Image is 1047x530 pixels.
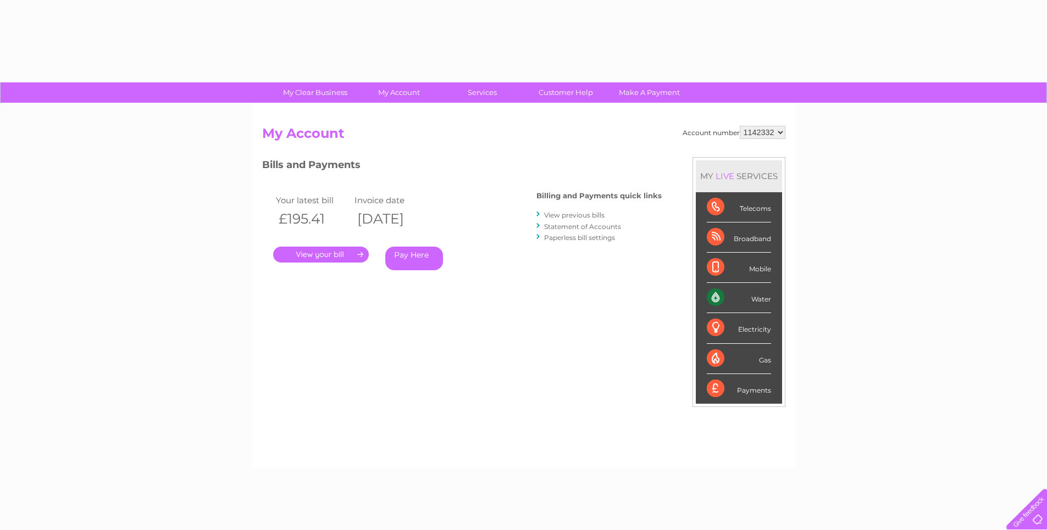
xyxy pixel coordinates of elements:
div: Payments [707,374,771,404]
a: Paperless bill settings [544,233,615,242]
td: Invoice date [352,193,431,208]
div: Gas [707,344,771,374]
div: Telecoms [707,192,771,222]
h4: Billing and Payments quick links [536,192,662,200]
div: Mobile [707,253,771,283]
a: Pay Here [385,247,443,270]
div: Electricity [707,313,771,343]
h3: Bills and Payments [262,157,662,176]
a: My Clear Business [270,82,361,103]
h2: My Account [262,126,785,147]
div: Account number [683,126,785,139]
a: . [273,247,369,263]
a: Services [437,82,528,103]
td: Your latest bill [273,193,352,208]
a: Customer Help [520,82,611,103]
div: MY SERVICES [696,160,782,192]
th: £195.41 [273,208,352,230]
a: View previous bills [544,211,605,219]
a: Statement of Accounts [544,222,621,231]
th: [DATE] [352,208,431,230]
div: LIVE [713,171,736,181]
div: Broadband [707,222,771,253]
a: Make A Payment [604,82,695,103]
a: My Account [353,82,444,103]
div: Water [707,283,771,313]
